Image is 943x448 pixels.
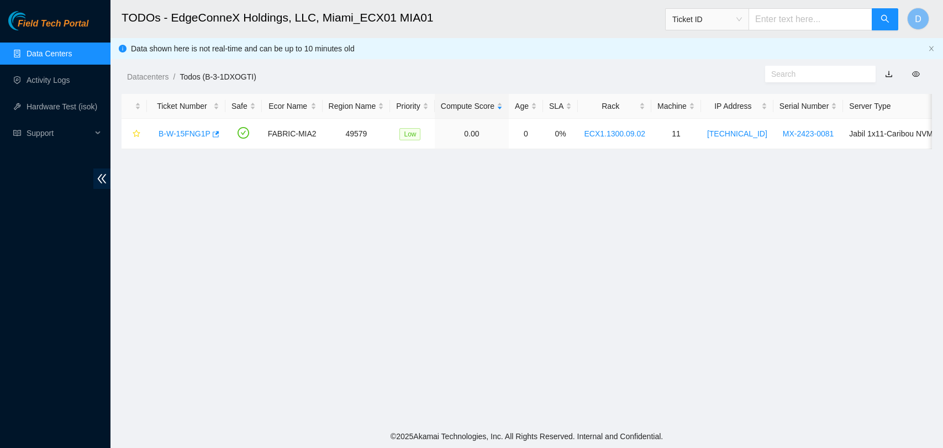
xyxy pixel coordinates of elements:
span: Field Tech Portal [18,19,88,29]
button: search [872,8,898,30]
button: D [907,8,929,30]
input: Search [771,68,861,80]
a: Data Centers [27,49,72,58]
a: B-W-15FNG1P [159,129,210,138]
span: read [13,129,21,137]
span: double-left [93,168,110,189]
img: Akamai Technologies [8,11,56,30]
a: [TECHNICAL_ID] [707,129,767,138]
td: 49579 [323,119,391,149]
footer: © 2025 Akamai Technologies, Inc. All Rights Reserved. Internal and Confidential. [110,425,943,448]
a: Datacenters [127,72,168,81]
button: star [128,125,141,143]
span: eye [912,70,920,78]
a: Todos (B-3-1DXOGTI) [180,72,256,81]
span: Support [27,122,92,144]
td: FABRIC-MIA2 [262,119,323,149]
span: Low [399,128,420,140]
span: star [133,130,140,139]
td: 0.00 [435,119,509,149]
a: MX-2423-0081 [783,129,834,138]
span: Ticket ID [672,11,742,28]
button: download [877,65,901,83]
span: search [881,14,889,25]
td: 0 [509,119,543,149]
a: Activity Logs [27,76,70,85]
td: 0% [543,119,578,149]
span: close [928,45,935,52]
span: D [915,12,921,26]
a: ECX1.1300.09.02 [584,129,645,138]
td: 11 [651,119,701,149]
input: Enter text here... [749,8,872,30]
a: download [885,70,893,78]
span: check-circle [238,127,249,139]
button: close [928,45,935,52]
a: Hardware Test (isok) [27,102,97,111]
span: / [173,72,175,81]
a: Akamai TechnologiesField Tech Portal [8,20,88,34]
